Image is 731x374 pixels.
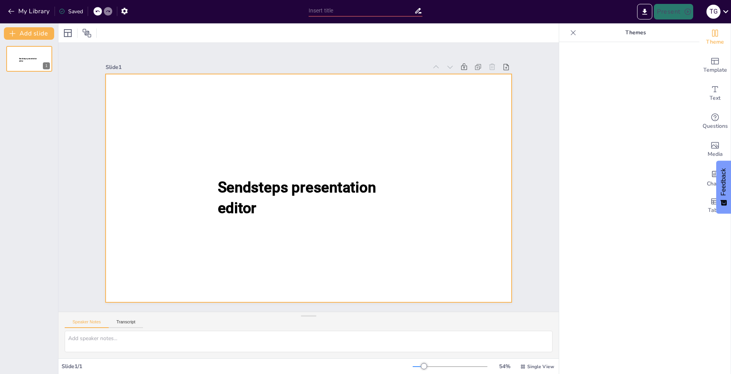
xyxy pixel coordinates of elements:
div: Add text boxes [699,79,731,108]
div: Slide 1 [106,64,427,71]
span: Theme [706,38,724,46]
input: Insert title [309,5,415,16]
span: Position [82,28,92,38]
p: Themes [579,23,692,42]
span: Charts [707,180,723,188]
span: Questions [703,122,728,131]
span: Sendsteps presentation editor [19,58,37,62]
span: Table [708,206,722,215]
span: Sendsteps presentation editor [218,179,376,217]
span: Feedback [720,168,727,196]
button: Add slide [4,27,54,40]
span: Single View [527,363,554,370]
div: 1 [43,62,50,69]
button: Present [654,4,693,19]
div: 54 % [495,363,514,370]
div: Get real-time input from your audience [699,108,731,136]
div: Add ready made slides [699,51,731,79]
button: Speaker Notes [65,319,109,328]
button: Feedback - Show survey [716,161,731,213]
div: Add images, graphics, shapes or video [699,136,731,164]
div: Layout [62,27,74,39]
span: Text [710,94,720,102]
div: Add a table [699,192,731,220]
div: T G [706,5,720,19]
div: Slide 1 / 1 [62,363,413,370]
button: T G [706,4,720,19]
button: Export to PowerPoint [637,4,652,19]
span: Template [703,66,727,74]
button: Transcript [109,319,143,328]
div: 1 [6,46,52,72]
button: My Library [6,5,53,18]
div: Change the overall theme [699,23,731,51]
div: Saved [59,8,83,15]
div: Add charts and graphs [699,164,731,192]
span: Media [708,150,723,159]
